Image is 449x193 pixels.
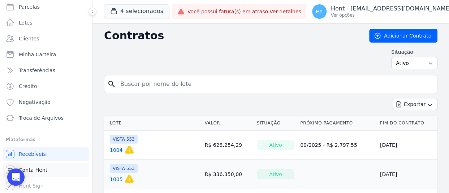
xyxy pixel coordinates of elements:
[377,116,437,131] th: Fim do Contrato
[3,47,89,62] a: Minha Carteira
[202,131,254,160] td: R$ 628.254,29
[187,8,301,16] span: Você possui fatura(s) em atraso.
[19,3,40,10] span: Parcelas
[254,116,297,131] th: Situação
[110,146,123,154] a: 1004
[19,114,64,122] span: Troca de Arquivos
[202,160,254,189] td: R$ 336.350,00
[19,67,55,74] span: Transferências
[107,80,116,88] i: search
[116,77,434,91] input: Buscar por nome do lote
[377,131,437,160] td: [DATE]
[257,140,294,150] div: Ativo
[19,51,56,58] span: Minha Carteira
[110,176,123,183] a: 1005
[19,150,46,158] span: Recebíveis
[3,31,89,46] a: Clientes
[3,79,89,93] a: Crédito
[6,135,86,144] div: Plataformas
[104,116,202,131] th: Lote
[316,9,323,14] span: Ha
[257,169,294,179] div: Ativo
[369,29,437,43] a: Adicionar Contrato
[19,166,47,174] span: Conta Hent
[297,116,377,131] th: Próximo Pagamento
[392,99,437,110] button: Exportar
[3,63,89,78] a: Transferências
[19,83,37,90] span: Crédito
[19,19,33,26] span: Lotes
[269,9,301,14] a: Ver detalhes
[7,168,25,186] div: Open Intercom Messenger
[110,135,138,144] span: VISTA 553
[3,163,89,177] a: Conta Hent
[377,160,437,189] td: [DATE]
[19,98,51,106] span: Negativação
[300,142,357,148] a: 09/2025 - R$ 2.797,55
[104,29,358,42] h2: Contratos
[19,35,39,42] span: Clientes
[3,147,89,161] a: Recebíveis
[3,111,89,125] a: Troca de Arquivos
[202,116,254,131] th: Valor
[391,48,437,56] label: Situação:
[3,95,89,109] a: Negativação
[104,4,169,18] button: 4 selecionados
[110,164,138,173] span: VISTA 553
[3,16,89,30] a: Lotes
